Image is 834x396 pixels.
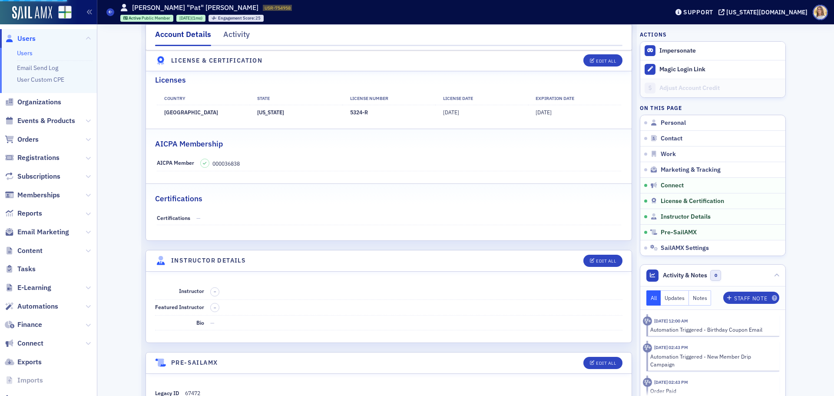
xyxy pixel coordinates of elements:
[5,283,51,293] a: E-Learning
[171,56,262,65] h4: License & Certification
[27,45,166,67] a: More in the Help Center
[17,246,43,256] span: Content
[17,264,36,274] span: Tasks
[5,153,60,163] a: Registrations
[5,116,75,126] a: Events & Products
[17,153,60,163] span: Registrations
[152,3,168,19] div: Close
[123,15,171,21] a: Active Public Member
[723,292,779,304] button: Staff Note
[17,190,60,200] span: Memberships
[38,252,160,269] div: I just sent this to [PERSON_NAME]! Thank you so much!
[171,358,218,367] h4: Pre-SailAMX
[176,15,205,22] div: 2025-07-09 00:00:00
[536,109,552,116] span: [DATE]
[42,8,73,15] h1: Operator
[443,109,459,116] span: [DATE]
[661,166,721,174] span: Marketing & Tracking
[5,34,36,43] a: Users
[27,285,34,292] button: Gif picker
[157,92,250,105] th: Country
[7,49,21,63] img: Profile image for Operator
[52,6,72,20] a: View Homepage
[265,5,291,11] span: USR-754958
[17,172,60,181] span: Subscriptions
[528,92,621,105] th: Expiration Date
[129,15,142,21] span: Active
[643,343,652,353] div: Activity
[196,319,204,326] span: Bio
[210,319,215,326] span: —
[214,305,216,311] span: –
[157,214,190,221] span: Certifications
[17,339,43,348] span: Connect
[734,296,767,301] div: Staff Note
[171,256,246,265] h4: Instructor Details
[640,104,786,112] h4: On this page
[14,92,136,169] div: Does this do what you need? The View at the bottom will need to be updated to the date range you ...
[17,76,64,83] a: User Custom CPE
[17,49,33,57] a: Users
[650,326,773,333] div: Automation Triggered - Birthday Coupon Email
[223,29,250,45] div: Activity
[155,138,223,150] h2: AICPA Membership
[646,290,661,306] button: All
[27,4,166,45] div: How To Create Subscription That Automatically Cancels (Ex. Monthly Sponsorship Billing)
[661,119,686,127] span: Personal
[640,30,667,38] h4: Actions
[643,378,652,387] div: Activity
[136,3,152,20] button: Home
[661,135,682,143] span: Contact
[659,66,781,73] div: Magic Login Link
[7,266,166,281] textarea: Message…
[155,303,204,310] span: Featured Instructor
[179,15,192,21] span: [DATE]
[208,15,264,22] div: Engagement Score: 25
[42,93,61,100] a: report
[13,285,20,292] button: Emoji picker
[142,15,170,21] span: Public Member
[5,209,42,218] a: Reports
[659,47,696,55] button: Impersonate
[17,116,75,126] span: Events & Products
[257,109,284,116] span: [US_STATE]
[250,92,343,105] th: State
[643,316,652,326] div: Activity
[120,15,174,22] div: Active: Active: Public Member
[17,376,43,385] span: Imports
[5,357,42,367] a: Exports
[5,227,69,237] a: Email Marketing
[813,5,828,20] span: Profile
[155,29,211,46] div: Account Details
[218,15,256,21] span: Engagement Score :
[7,246,167,281] div: Bethany says…
[5,135,39,144] a: Orders
[661,290,689,306] button: Updates
[36,12,144,37] strong: How To Create Subscription That Automatically Cancels (Ex. Monthly Sponsorship Billing)
[596,259,616,263] div: Edit All
[25,5,39,19] img: Profile image for Operator
[17,320,42,329] span: Finance
[654,344,688,350] time: 7/9/2025 02:43 PM
[7,74,167,246] div: Aidan says…
[663,271,707,280] span: Activity & Notes
[157,159,194,166] span: AICPA Member
[654,318,688,324] time: 7/16/2025 12:00 AM
[5,246,43,256] a: Content
[683,8,713,16] div: Support
[659,84,781,92] div: Adjust Account Credit
[17,135,39,144] span: Orders
[17,97,61,107] span: Organizations
[218,16,261,21] div: 25
[179,15,202,21] div: (1mo)
[640,79,785,97] a: Adjust Account Credit
[17,302,58,311] span: Automations
[718,9,811,15] button: [US_STATE][DOMAIN_NAME]
[650,353,773,369] div: Automation Triggered - New Member Drip Campaign
[41,285,48,292] button: Upload attachment
[583,255,622,267] button: Edit All
[17,227,69,237] span: Email Marketing
[583,55,622,67] button: Edit All
[5,190,60,200] a: Memberships
[155,74,186,86] h2: Licenses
